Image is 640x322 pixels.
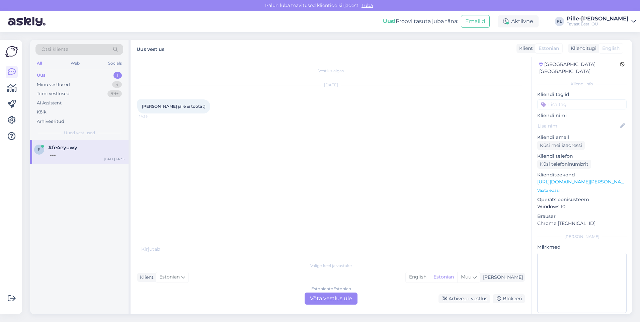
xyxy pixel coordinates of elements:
span: English [602,45,620,52]
div: Kirjutab [137,246,525,253]
div: 4 [112,81,122,88]
div: Kliendi info [537,81,627,87]
p: Märkmed [537,244,627,251]
p: Brauser [537,213,627,220]
span: 14:35 [139,114,164,119]
img: Askly Logo [5,45,18,58]
p: Kliendi telefon [537,153,627,160]
div: Klienditugi [568,45,596,52]
span: Uued vestlused [64,130,95,136]
div: [PERSON_NAME] [537,234,627,240]
span: Otsi kliente [42,46,68,53]
div: PL [555,17,564,26]
input: Lisa nimi [538,122,619,130]
div: Socials [107,59,123,68]
div: Küsi meiliaadressi [537,141,585,150]
button: Emailid [461,15,490,28]
div: Küsi telefoninumbrit [537,160,591,169]
p: Windows 10 [537,203,627,210]
div: Vestlus algas [137,68,525,74]
span: f [38,147,41,152]
div: All [35,59,43,68]
div: Proovi tasuta juba täna: [383,17,458,25]
div: AI Assistent [37,100,62,106]
div: Arhiveeritud [37,118,64,125]
div: Võta vestlus üle [305,293,357,305]
label: Uus vestlus [137,44,164,53]
p: Kliendi nimi [537,112,627,119]
span: Luba [359,2,375,8]
span: Estonian [159,273,180,281]
div: Tiimi vestlused [37,90,70,97]
div: Blokeeri [493,294,525,303]
div: Uus [37,72,46,79]
p: Kliendi tag'id [537,91,627,98]
a: [URL][DOMAIN_NAME][PERSON_NAME] [537,179,630,185]
p: Kliendi email [537,134,627,141]
div: Klient [516,45,533,52]
p: Klienditeekond [537,171,627,178]
div: 1 [113,72,122,79]
span: Estonian [539,45,559,52]
div: Aktiivne [498,15,539,27]
a: Pille-[PERSON_NAME]Tavast Eesti OÜ [567,16,636,27]
div: Kõik [37,109,47,115]
div: Valige keel ja vastake [137,263,525,269]
div: Klient [137,274,154,281]
div: 99+ [107,90,122,97]
span: . [160,246,161,252]
div: Arhiveeri vestlus [438,294,490,303]
div: [DATE] [137,82,525,88]
div: Estonian [430,272,457,282]
div: Minu vestlused [37,81,70,88]
div: Pille-[PERSON_NAME] [567,16,629,21]
div: [PERSON_NAME] [480,274,523,281]
p: Operatsioonisüsteem [537,196,627,203]
input: Lisa tag [537,99,627,109]
p: Vaata edasi ... [537,187,627,193]
span: #fe4eyuwy [48,145,77,151]
span: [PERSON_NAME] jälle ei tööta :) [142,104,206,109]
div: Web [69,59,81,68]
span: Muu [461,274,471,280]
div: [GEOGRAPHIC_DATA], [GEOGRAPHIC_DATA] [539,61,620,75]
p: Chrome [TECHNICAL_ID] [537,220,627,227]
div: [DATE] 14:35 [104,157,125,162]
div: English [406,272,430,282]
div: Tavast Eesti OÜ [567,21,629,27]
b: Uus! [383,18,396,24]
div: Estonian to Estonian [311,286,351,292]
